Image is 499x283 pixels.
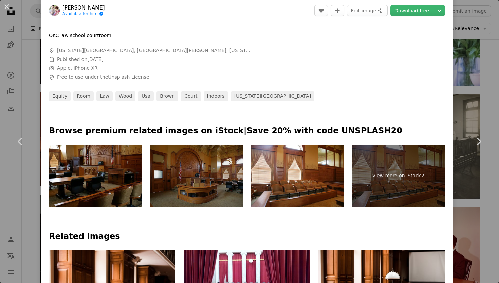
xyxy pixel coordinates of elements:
[138,91,154,101] a: usa
[49,145,142,207] img: Courtroom
[87,56,103,62] time: September 10, 2019 at 11:26:57 AM GMT+6
[433,5,445,16] button: Choose download size
[181,91,201,101] a: court
[49,32,111,39] p: OKC law school courtroom
[57,74,149,81] span: Free to use under the
[150,145,243,207] img: Courtroom
[73,91,94,101] a: room
[156,91,178,101] a: brown
[96,91,113,101] a: law
[49,91,71,101] a: equity
[108,74,149,80] a: Unsplash License
[49,126,445,136] p: Browse premium related images on iStock | Save 20% with code UNSPLASH20
[57,65,98,72] button: Apple, iPhone XR
[314,5,328,16] button: Like
[57,47,253,54] span: [US_STATE][GEOGRAPHIC_DATA], [GEOGRAPHIC_DATA][PERSON_NAME], [US_STATE][GEOGRAPHIC_DATA], [GEOGRA...
[331,5,344,16] button: Add to Collection
[204,91,228,101] a: indoors
[57,56,104,62] span: Published on
[347,5,388,16] button: Edit image
[251,145,344,207] img: Jury Seats
[115,91,135,101] a: wood
[62,11,105,17] a: Available for hire
[390,5,433,16] a: Download free
[49,5,60,16] img: Go to David Veksler's profile
[231,91,314,101] a: [US_STATE][GEOGRAPHIC_DATA]
[458,109,499,174] a: Next
[49,231,445,242] h4: Related images
[352,145,445,207] a: View more on iStock↗
[62,4,105,11] a: [PERSON_NAME]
